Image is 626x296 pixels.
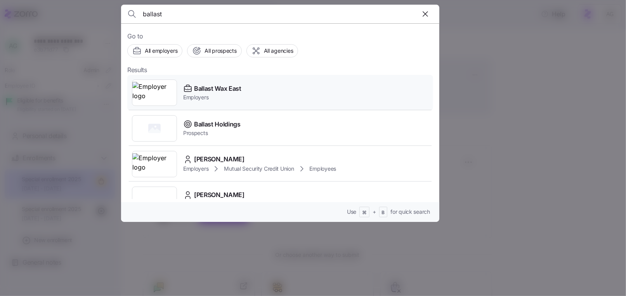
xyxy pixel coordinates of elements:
[127,65,147,75] span: Results
[183,93,241,101] span: Employers
[224,165,294,173] span: Mutual Security Credit Union
[145,47,177,55] span: All employers
[132,153,177,175] img: Employer logo
[194,190,245,200] span: [PERSON_NAME]
[194,119,241,129] span: Ballast Holdings
[194,154,245,164] span: [PERSON_NAME]
[373,208,376,216] span: +
[194,84,241,93] span: Ballast Wax East
[183,129,241,137] span: Prospects
[362,209,367,216] span: ⌘
[132,82,177,104] img: Employer logo
[390,208,430,216] span: for quick search
[347,208,356,216] span: Use
[127,31,433,41] span: Go to
[127,44,182,57] button: All employers
[187,44,241,57] button: All prospects
[183,165,208,173] span: Employers
[310,165,336,173] span: Employees
[264,47,293,55] span: All agencies
[382,209,385,216] span: B
[205,47,236,55] span: All prospects
[246,44,298,57] button: All agencies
